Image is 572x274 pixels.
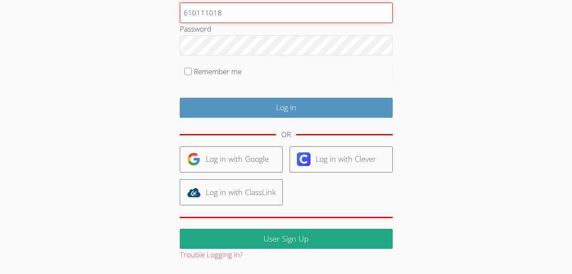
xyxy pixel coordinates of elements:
[180,229,393,249] a: User Sign Up
[281,128,291,141] div: OR
[290,146,393,172] a: Log in with Clever
[194,67,241,76] label: Remember me
[180,98,393,118] input: Log in
[180,24,211,34] label: Password
[180,146,283,172] a: Log in with Google
[187,186,201,199] img: classlink-logo-d6bb404cc1216ec64c9a2012d9dc4662098be43eaf13dc465df04b49fa7ab582.svg
[180,179,283,205] a: Log in with ClassLink
[187,152,201,166] img: google-logo-50288ca7cdecda66e5e0955fdab243c47b7ad437acaf1139b6f446037453330a.svg
[180,249,243,261] button: Trouble Logging In?
[297,152,310,166] img: clever-logo-6eab21bc6e7a338710f1a6ff85c0baf02591cd810cc4098c63d3a4b26e2feb20.svg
